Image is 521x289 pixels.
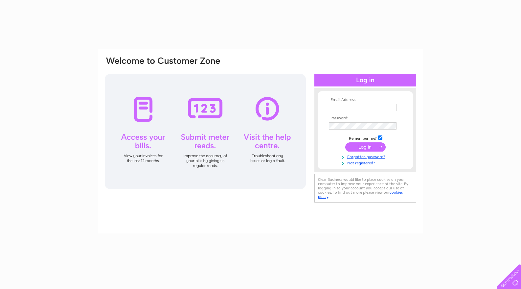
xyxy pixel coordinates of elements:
input: Submit [345,142,386,152]
th: Password: [327,116,403,121]
th: Email Address: [327,98,403,102]
a: Not registered? [329,159,403,166]
div: Clear Business would like to place cookies on your computer to improve your experience of the sit... [314,174,416,203]
a: cookies policy [318,190,403,199]
a: Forgotten password? [329,153,403,159]
td: Remember me? [327,134,403,141]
